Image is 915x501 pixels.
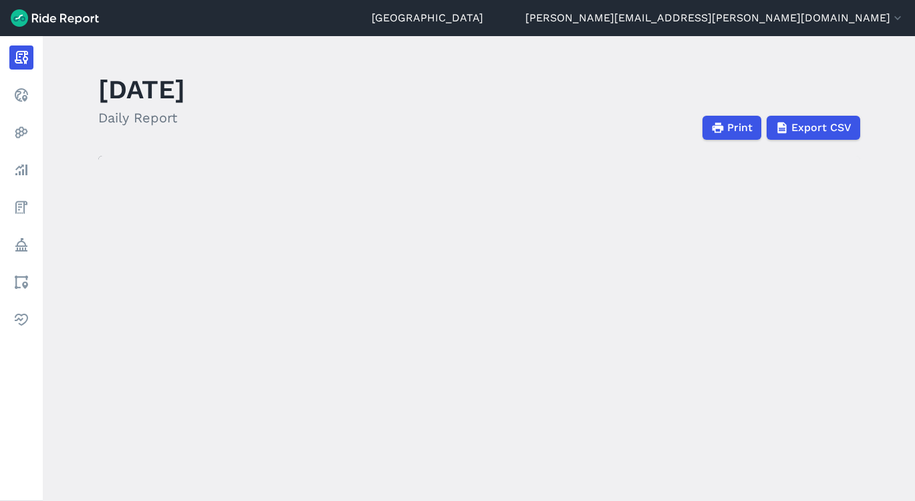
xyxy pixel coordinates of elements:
[9,158,33,182] a: Analyze
[372,10,483,26] a: [GEOGRAPHIC_DATA]
[9,120,33,144] a: Heatmaps
[702,116,761,140] button: Print
[98,71,185,108] h1: [DATE]
[11,9,99,27] img: Ride Report
[9,233,33,257] a: Policy
[727,120,753,136] span: Print
[9,45,33,70] a: Report
[9,308,33,332] a: Health
[9,270,33,294] a: Areas
[767,116,860,140] button: Export CSV
[791,120,852,136] span: Export CSV
[525,10,904,26] button: [PERSON_NAME][EMAIL_ADDRESS][PERSON_NAME][DOMAIN_NAME]
[9,195,33,219] a: Fees
[98,108,185,128] h2: Daily Report
[9,83,33,107] a: Realtime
